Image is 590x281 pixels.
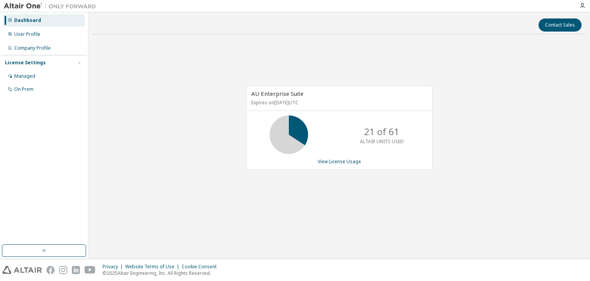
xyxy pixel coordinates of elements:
div: Managed [14,73,35,79]
a: View License Usage [318,158,361,165]
div: User Profile [14,31,40,37]
span: AU Enterprise Suite [251,90,303,97]
div: Cookie Consent [182,264,221,270]
img: altair_logo.svg [2,266,42,274]
div: License Settings [5,60,46,66]
p: © 2025 Altair Engineering, Inc. All Rights Reserved. [103,270,221,276]
div: Website Terms of Use [125,264,182,270]
p: ALTAIR UNITS USED [360,138,404,145]
div: Dashboard [14,17,41,23]
button: Contact Sales [539,18,582,32]
p: Expires on [DATE] UTC [251,99,426,106]
div: On Prem [14,86,33,92]
p: 21 of 61 [364,125,399,138]
img: Altair One [4,2,100,10]
img: youtube.svg [85,266,96,274]
img: instagram.svg [59,266,67,274]
div: Privacy [103,264,125,270]
img: facebook.svg [46,266,55,274]
img: linkedin.svg [72,266,80,274]
div: Company Profile [14,45,51,51]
